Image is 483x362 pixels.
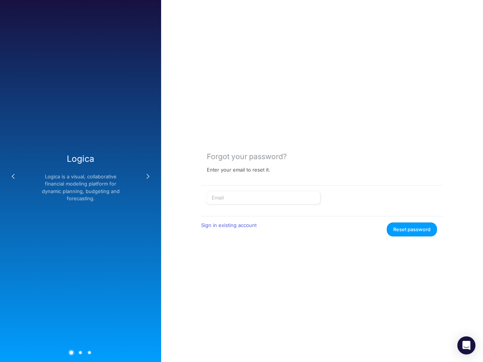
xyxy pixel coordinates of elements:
[457,336,475,354] div: Open Intercom Messenger
[6,169,21,184] button: Previous
[207,167,270,173] p: Enter your email to reset it.
[68,349,75,356] button: 1
[88,350,92,354] button: 3
[140,169,155,184] button: Next
[78,350,83,354] button: 2
[207,152,437,161] div: Forgot your password?
[36,173,125,202] p: Logica is a visual, collaborative financial modeling platform for dynamic planning, budgeting and...
[201,222,257,228] a: Sign in existing account
[387,222,437,236] button: Reset password
[207,192,320,204] input: Email
[36,153,125,164] h3: Logica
